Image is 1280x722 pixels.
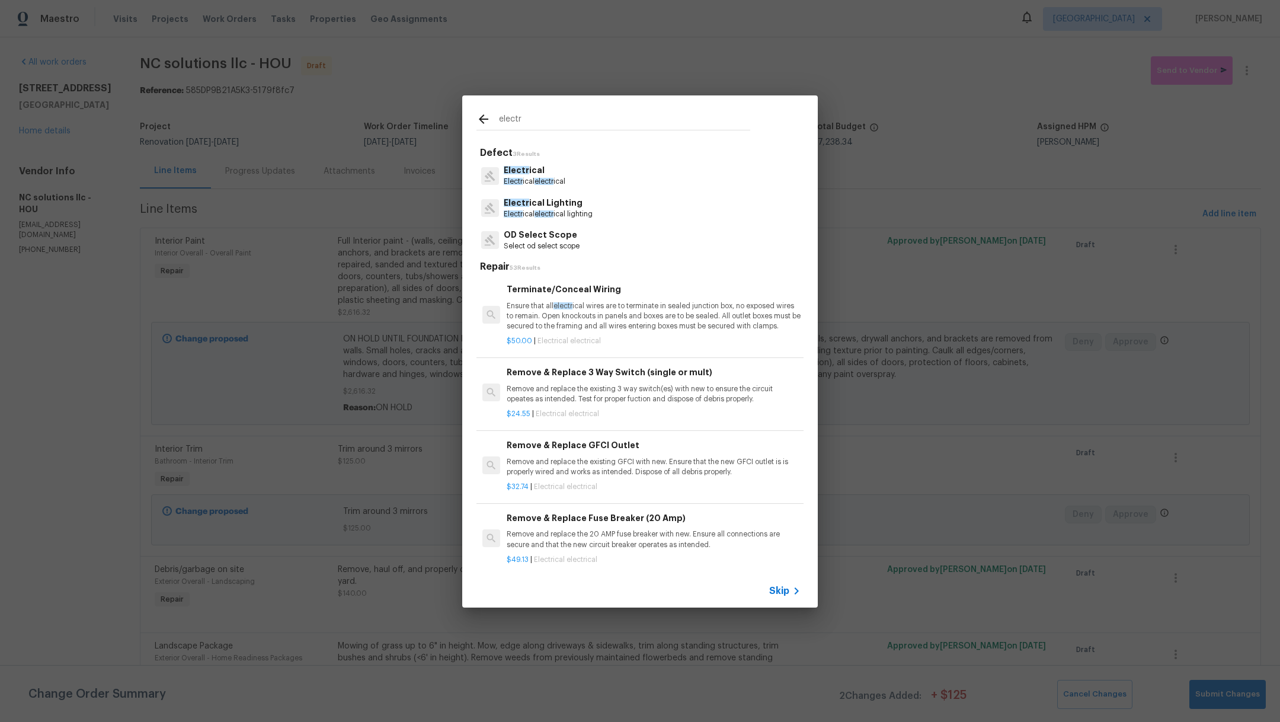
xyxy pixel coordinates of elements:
[507,556,529,563] span: $49.13
[504,177,565,187] p: ical ical
[513,151,540,157] span: 3 Results
[507,366,801,379] h6: Remove & Replace 3 Way Switch (single or mult)
[536,410,599,417] span: Electrical electrical
[504,210,523,218] span: Electr
[507,410,530,417] span: $24.55
[553,302,572,309] span: electr
[534,483,597,490] span: Electrical electrical
[537,337,601,344] span: Electrical electrical
[507,529,801,550] p: Remove and replace the 20 AMP fuse breaker with new. Ensure all connections are secure and that t...
[507,482,801,492] p: |
[507,409,801,419] p: |
[504,178,523,185] span: Electr
[507,483,529,490] span: $32.74
[507,457,801,477] p: Remove and replace the existing GFCI with new. Ensure that the new GFCI outlet is is properly wir...
[507,283,801,296] h6: Terminate/Conceal Wiring
[504,209,593,219] p: ical ical lighting
[507,337,532,344] span: $50.00
[480,147,804,159] h5: Defect
[499,112,750,130] input: Search issues or repairs
[504,164,565,177] p: ical
[535,210,553,218] span: electr
[507,512,801,525] h6: Remove & Replace Fuse Breaker (20 Amp)
[507,555,801,565] p: |
[504,166,529,174] span: Electr
[534,556,597,563] span: Electrical electrical
[507,439,801,452] h6: Remove & Replace GFCI Outlet
[504,241,580,251] p: Select od select scope
[504,229,580,241] p: OD Select Scope
[535,178,553,185] span: electr
[507,301,801,331] p: Ensure that all ical wires are to terminate in sealed junction box, no exposed wires to remain. O...
[510,265,540,271] span: 53 Results
[504,197,593,209] p: ical Lighting
[507,336,801,346] p: |
[480,261,804,273] h5: Repair
[504,199,529,207] span: Electr
[769,585,789,597] span: Skip
[507,384,801,404] p: Remove and replace the existing 3 way switch(es) with new to ensure the circuit opeates as intend...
